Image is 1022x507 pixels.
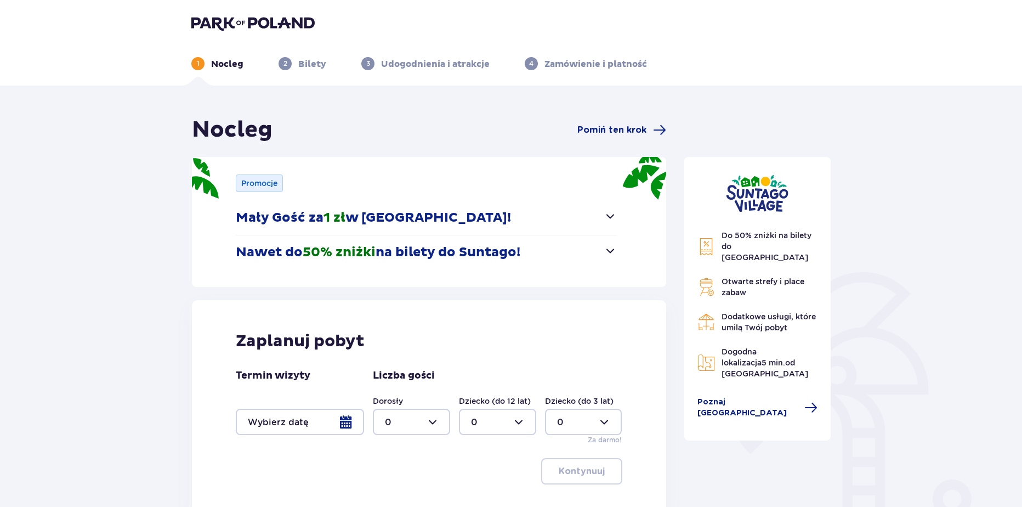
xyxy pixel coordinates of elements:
img: Suntago Village [726,174,788,212]
p: Udogodnienia i atrakcje [381,58,490,70]
div: 3Udogodnienia i atrakcje [361,57,490,70]
p: 4 [529,59,533,69]
p: Nawet do na bilety do Suntago! [236,244,520,261]
label: Dziecko (do 3 lat) [545,396,614,407]
span: Do 50% zniżki na bilety do [GEOGRAPHIC_DATA] [722,231,811,262]
label: Dziecko (do 12 lat) [459,396,531,407]
button: Kontynuuj [541,458,622,485]
p: 3 [366,59,370,69]
p: 1 [197,59,200,69]
span: Otwarte strefy i place zabaw [722,277,804,297]
p: Promocje [241,178,277,189]
div: 2Bilety [279,57,326,70]
p: Kontynuuj [559,465,605,477]
span: 1 zł [323,210,345,226]
button: Mały Gość za1 złw [GEOGRAPHIC_DATA]! [236,201,617,235]
p: Zaplanuj pobyt [236,331,365,352]
img: Map Icon [697,354,715,371]
label: Dorosły [373,396,403,407]
p: Mały Gość za w [GEOGRAPHIC_DATA]! [236,210,511,226]
img: Discount Icon [697,238,715,256]
img: Park of Poland logo [191,15,315,31]
span: Dodatkowe usługi, które umilą Twój pobyt [722,312,816,332]
p: Termin wizyty [236,369,310,382]
button: Nawet do50% zniżkina bilety do Suntago! [236,235,617,269]
p: Zamówienie i płatność [544,58,647,70]
p: Liczba gości [373,369,435,382]
a: Poznaj [GEOGRAPHIC_DATA] [697,397,818,419]
img: Restaurant Icon [697,313,715,331]
span: Poznaj [GEOGRAPHIC_DATA] [697,397,798,419]
p: 2 [283,59,287,69]
div: 4Zamówienie i płatność [525,57,647,70]
h1: Nocleg [192,116,272,144]
p: Nocleg [211,58,243,70]
span: 50% zniżki [303,244,376,261]
span: Dogodna lokalizacja od [GEOGRAPHIC_DATA] [722,347,808,378]
span: Pomiń ten krok [577,124,646,136]
div: 1Nocleg [191,57,243,70]
a: Pomiń ten krok [577,123,666,137]
p: Za darmo! [588,435,622,445]
span: 5 min. [762,358,785,367]
p: Bilety [298,58,326,70]
img: Grill Icon [697,278,715,296]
